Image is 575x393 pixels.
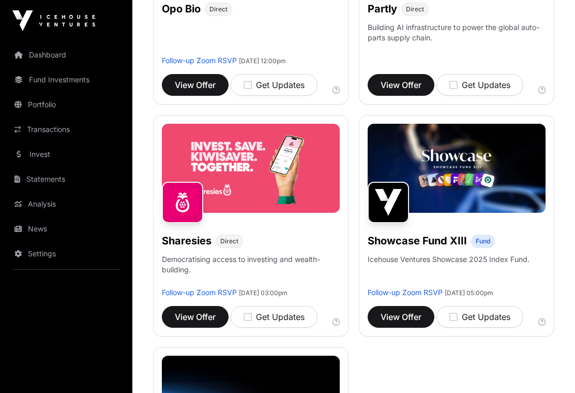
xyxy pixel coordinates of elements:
button: View Offer [368,74,434,96]
a: Statements [8,168,124,191]
span: [DATE] 12:00pm [239,57,286,65]
button: Get Updates [231,306,317,328]
a: Dashboard [8,43,124,66]
a: Fund Investments [8,68,124,91]
button: View Offer [162,306,229,328]
a: Follow-up Zoom RSVP [162,56,237,65]
p: Icehouse Ventures Showcase 2025 Index Fund. [368,254,529,265]
span: View Offer [381,311,421,323]
span: Direct [209,5,228,13]
a: News [8,217,124,240]
span: View Offer [381,79,421,91]
button: View Offer [368,306,434,328]
h1: Partly [368,2,397,16]
span: Direct [220,237,238,245]
h1: Showcase Fund XIII [368,234,467,248]
img: Showcase-Fund-Banner-1.jpg [368,124,546,213]
h1: Opo Bio [162,2,201,16]
a: Follow-up Zoom RSVP [162,288,237,297]
button: Get Updates [436,306,523,328]
img: Icehouse Ventures Logo [12,10,95,31]
div: Get Updates [244,311,305,323]
span: [DATE] 03:00pm [239,289,287,297]
div: Get Updates [244,79,305,91]
span: View Offer [175,79,216,91]
button: View Offer [162,74,229,96]
p: Building AI infrastructure to power the global auto-parts supply chain. [368,22,546,55]
a: Analysis [8,193,124,215]
iframe: Chat Widget [523,343,575,393]
span: Direct [406,5,424,13]
img: Sharesies-Banner.jpg [162,124,340,213]
span: [DATE] 05:00pm [445,289,493,297]
div: Get Updates [449,79,510,91]
span: View Offer [175,311,216,323]
a: Transactions [8,118,124,141]
a: Portfolio [8,93,124,116]
button: Get Updates [436,74,523,96]
a: Settings [8,242,124,265]
img: Showcase Fund XIII [368,182,409,223]
span: Fund [476,237,490,245]
a: Follow-up Zoom RSVP [368,288,443,297]
p: Democratising access to investing and wealth-building. [162,254,340,287]
button: Get Updates [231,74,317,96]
a: Invest [8,143,124,166]
h1: Sharesies [162,234,211,248]
div: Get Updates [449,311,510,323]
img: Sharesies [162,182,203,223]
